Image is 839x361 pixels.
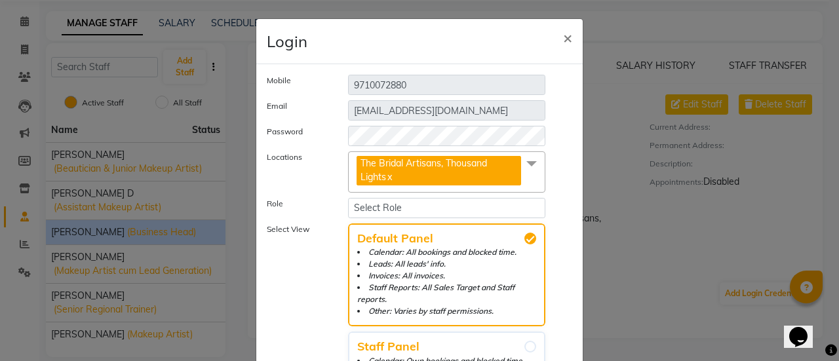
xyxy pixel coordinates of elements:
[386,171,392,183] a: x
[524,233,536,244] input: Default PanelCalendar: All bookings and blocked time.Leads: All leads' info.Invoices: All invoice...
[257,75,338,90] label: Mobile
[257,198,338,213] label: Role
[267,29,307,53] h4: Login
[257,100,338,115] label: Email
[361,157,487,183] span: The Bridal Artisans, Thousand Lights
[348,100,545,121] input: Email
[257,126,338,141] label: Password
[784,309,826,348] iframe: chat widget
[357,246,536,258] li: Calendar: All bookings and blocked time.
[553,19,583,56] button: Close
[357,282,536,305] li: Staff Reports: All Sales Target and Staff reports.
[357,305,536,317] li: Other: Varies by staff permissions.
[524,341,536,352] input: Staff PanelCalendar: Own bookings and blocked time.
[357,341,536,352] span: Staff Panel
[257,151,338,187] label: Locations
[357,270,536,282] li: Invoices: All invoices.
[357,258,536,270] li: Leads: All leads' info.
[348,75,545,95] input: Mobile
[563,28,572,47] span: ×
[357,233,536,244] span: Default Panel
